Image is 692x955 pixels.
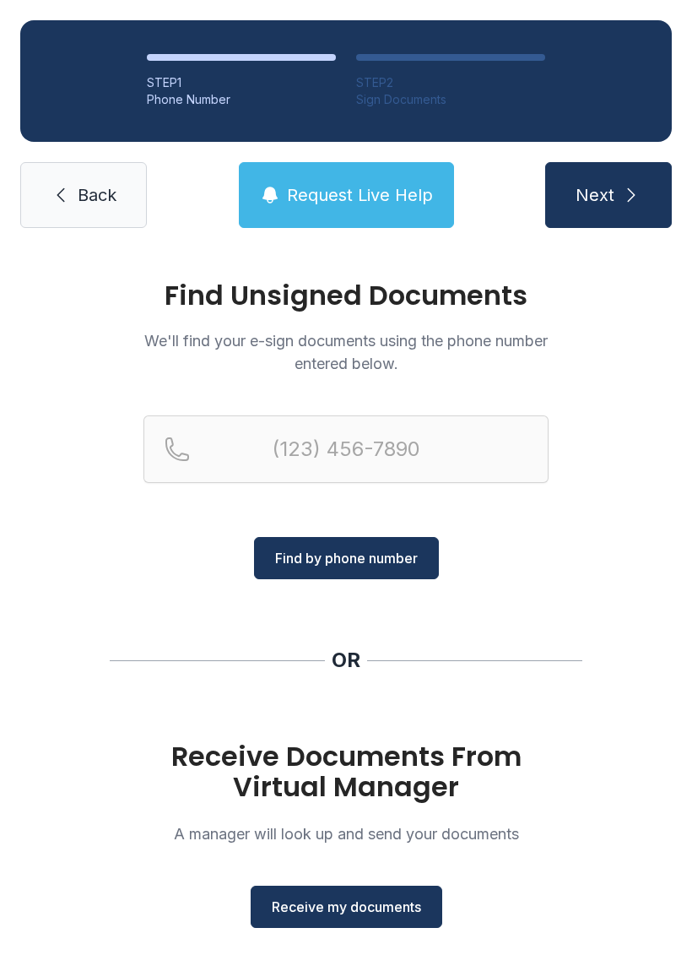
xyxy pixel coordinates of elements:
[143,822,549,845] p: A manager will look up and send your documents
[147,91,336,108] div: Phone Number
[143,415,549,483] input: Reservation phone number
[287,183,433,207] span: Request Live Help
[332,647,360,674] div: OR
[275,548,418,568] span: Find by phone number
[143,329,549,375] p: We'll find your e-sign documents using the phone number entered below.
[576,183,614,207] span: Next
[143,741,549,802] h1: Receive Documents From Virtual Manager
[78,183,116,207] span: Back
[356,91,545,108] div: Sign Documents
[272,897,421,917] span: Receive my documents
[143,282,549,309] h1: Find Unsigned Documents
[356,74,545,91] div: STEP 2
[147,74,336,91] div: STEP 1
